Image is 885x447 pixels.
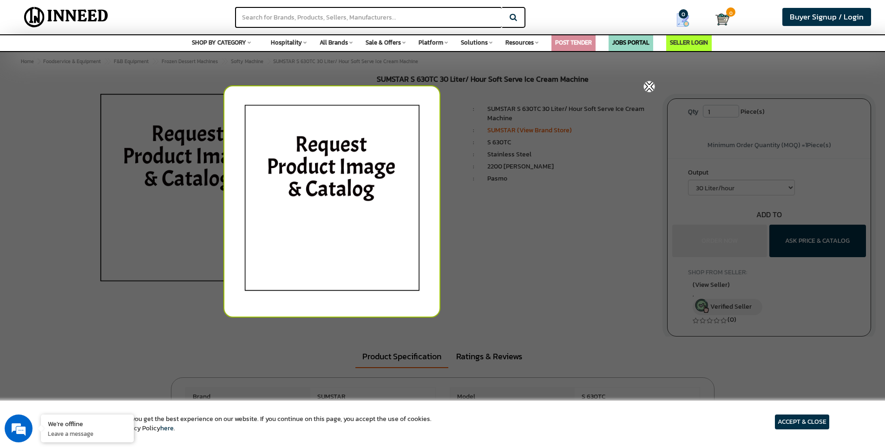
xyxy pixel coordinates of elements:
[419,38,443,47] span: Platform
[16,6,116,29] img: Inneed.Market
[715,13,729,26] img: Cart
[235,7,502,28] input: Search for Brands, Products, Sellers, Manufacturers...
[775,415,829,429] article: ACCEPT & CLOSE
[320,38,348,47] span: All Brands
[505,38,534,47] span: Resources
[790,11,864,23] span: Buyer Signup / Login
[56,415,432,433] article: We use cookies to ensure you get the best experience on our website. If you continue on this page...
[223,85,440,317] img: inneed-image-na.png
[192,38,246,47] span: SHOP BY CATEGORY
[612,38,649,47] a: JOBS PORTAL
[271,38,302,47] span: Hospitality
[726,7,735,17] span: 0
[782,8,871,26] a: Buyer Signup / Login
[48,419,127,428] div: We're offline
[658,9,715,31] a: my Quotes 0
[643,81,655,92] img: inneed-close-icon.png
[679,9,688,19] span: 0
[221,79,664,404] img: 26999-thickbox_default.jpg
[555,38,592,47] a: POST TENDER
[366,38,401,47] span: Sale & Offers
[48,429,127,438] p: Leave a message
[160,423,174,433] a: here
[461,38,488,47] span: Solutions
[670,38,708,47] a: SELLER LOGIN
[676,13,690,27] img: Show My Quotes
[715,9,724,30] a: Cart 0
